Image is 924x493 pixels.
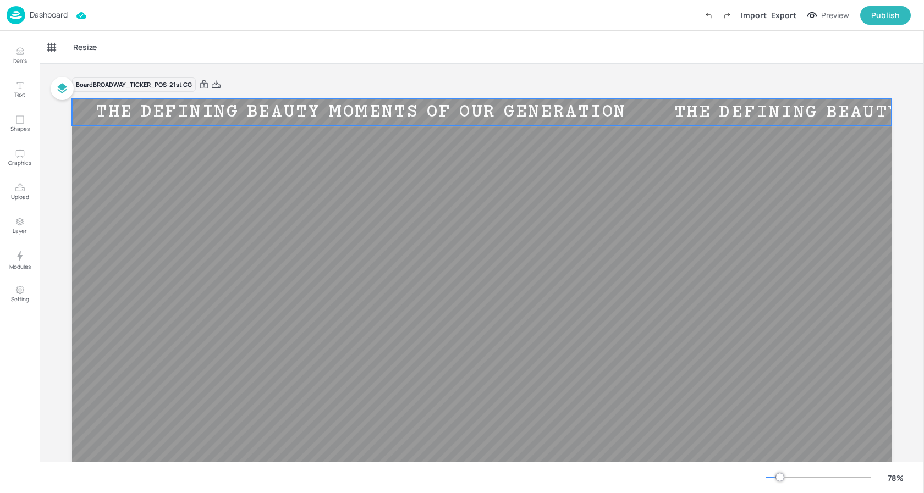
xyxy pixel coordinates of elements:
[771,9,796,21] div: Export
[71,41,99,53] span: Resize
[699,6,718,25] label: Undo (Ctrl + Z)
[871,9,900,21] div: Publish
[882,472,909,484] div: 78 %
[741,9,767,21] div: Import
[72,77,196,92] div: Board BROADWAY_TICKER_POS-21st CG
[718,6,736,25] label: Redo (Ctrl + Y)
[7,6,25,24] img: logo-86c26b7e.jpg
[801,7,856,24] button: Preview
[860,6,911,25] button: Publish
[72,102,651,122] div: THE DEFINING BEAUTY MOMENTS OF OUR GENERATION
[821,9,849,21] div: Preview
[30,11,68,19] p: Dashboard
